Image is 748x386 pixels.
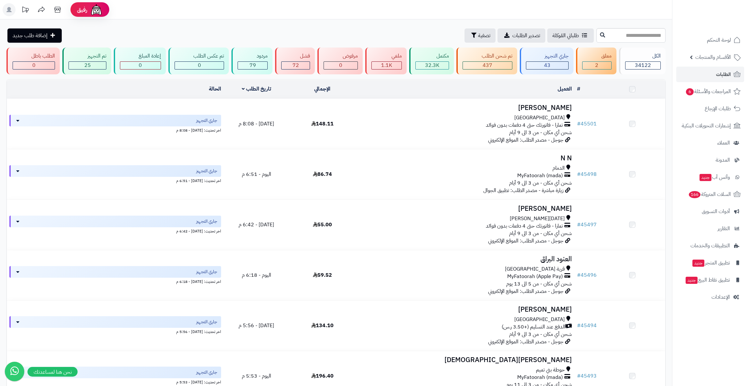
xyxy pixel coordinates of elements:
span: التقارير [718,224,730,233]
div: إعادة المبلغ [120,52,161,60]
span: MyFatoorah (mada) [517,374,563,381]
span: الأقسام والمنتجات [695,53,731,62]
a: تصدير الطلبات [497,28,545,43]
a: #45501 [577,120,597,128]
span: الدفع عند التسليم (+3.50 ر.س) [502,323,565,331]
span: جاري التجهيز [196,319,217,325]
h3: العنود البراق [358,255,572,263]
span: 0 [198,61,201,69]
div: مرفوض [324,52,358,60]
a: # [577,85,580,93]
span: جاري التجهيز [196,369,217,376]
span: قرية [GEOGRAPHIC_DATA] [505,265,565,273]
span: العملاء [717,138,730,147]
span: 25 [84,61,91,69]
div: ملغي [371,52,402,60]
span: جاري التجهيز [196,168,217,174]
div: 72 [282,62,310,69]
span: طلبات الإرجاع [705,104,731,113]
a: مرفوض 0 [316,48,364,74]
span: تصفية [478,32,490,39]
span: اليوم - 6:51 م [242,170,271,178]
span: تمارا - فاتورتك حتى 4 دفعات بدون فوائد [486,222,563,230]
a: تم شحن الطلب 437 [455,48,518,74]
div: اخر تحديث: [DATE] - 6:42 م [9,227,221,234]
a: جاري التجهيز 43 [518,48,575,74]
span: # [577,120,581,128]
div: جاري التجهيز [526,52,569,60]
span: 0 [32,61,36,69]
span: [DATE] - 5:56 م [239,322,274,329]
span: تمارا - فاتورتك حتى 4 دفعات بدون فوائد [486,122,563,129]
span: زيارة مباشرة - مصدر الطلب: تطبيق الجوال [483,187,563,194]
span: شحن أي مكان - من 5 الى 13 يوم [506,280,572,288]
span: لوحة التحكم [707,36,731,45]
span: شحن أي مكان - من 3 الى 9 أيام [509,230,572,237]
span: 59.52 [313,271,332,279]
span: [DATE] - 6:42 م [239,221,274,229]
a: إشعارات التحويلات البنكية [676,118,744,134]
span: 72 [293,61,299,69]
span: # [577,221,581,229]
div: 0 [13,62,55,69]
span: تصدير الطلبات [512,32,540,39]
span: المراجعات والأسئلة [685,87,731,96]
a: تطبيق نقاط البيعجديد [676,272,744,288]
span: 55.00 [313,221,332,229]
a: مردود 79 [230,48,273,74]
div: اخر تحديث: [DATE] - 8:08 م [9,126,221,133]
span: # [577,322,581,329]
a: السلات المتروكة166 [676,187,744,202]
span: جوجل - مصدر الطلب: الموقع الإلكتروني [488,237,563,245]
span: الطلبات [716,70,731,79]
span: جديد [686,277,698,284]
a: تم عكس الطلب 0 [167,48,230,74]
div: تم شحن الطلب [463,52,512,60]
span: إضافة طلب جديد [13,32,48,39]
a: تطبيق المتجرجديد [676,255,744,271]
span: جاري التجهيز [196,269,217,275]
span: 86.74 [313,170,332,178]
div: اخر تحديث: [DATE] - 5:53 م [9,378,221,385]
span: شحن أي مكان - من 3 الى 9 أيام [509,179,572,187]
span: شحن أي مكان - من 3 الى 9 أيام [509,330,572,338]
div: فشل [281,52,310,60]
span: تطبيق نقاط البيع [685,275,730,284]
span: [GEOGRAPHIC_DATA] [514,114,565,122]
div: تم التجهيز [69,52,106,60]
span: جوجل - مصدر الطلب: الموقع الإلكتروني [488,136,563,144]
div: 0 [324,62,357,69]
span: MyFatoorah (Apple Pay) [507,273,563,280]
h3: [PERSON_NAME] [358,306,572,313]
span: جاري التجهيز [196,117,217,124]
a: العملاء [676,135,744,151]
a: الطلبات [676,67,744,82]
div: 32344 [416,62,449,69]
a: معلق 2 [575,48,617,74]
span: جوجل - مصدر الطلب: الموقع الإلكتروني [488,338,563,346]
span: 134.10 [311,322,334,329]
a: الإعدادات [676,289,744,305]
span: جاري التجهيز [196,218,217,225]
div: 0 [175,62,224,69]
span: الإعدادات [711,293,730,302]
button: تصفية [465,28,496,43]
a: ملغي 1.1K [364,48,408,74]
a: تحديثات المنصة [17,3,33,18]
div: تم عكس الطلب [175,52,224,60]
div: 79 [238,62,267,69]
a: #45493 [577,372,597,380]
div: اخر تحديث: [DATE] - 5:56 م [9,328,221,335]
a: الإجمالي [314,85,330,93]
a: وآتس آبجديد [676,169,744,185]
a: المراجعات والأسئلة6 [676,84,744,99]
span: اليوم - 6:18 م [242,271,271,279]
a: إضافة طلب جديد [7,28,62,43]
span: 148.11 [311,120,334,128]
span: 2 [595,61,598,69]
span: 6 [686,88,694,95]
span: 0 [339,61,342,69]
a: التطبيقات والخدمات [676,238,744,253]
span: 437 [483,61,492,69]
span: [GEOGRAPHIC_DATA] [514,316,565,323]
